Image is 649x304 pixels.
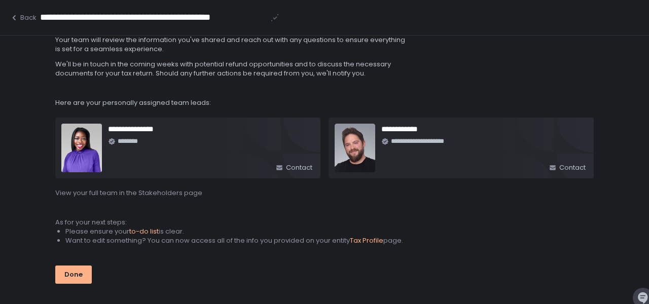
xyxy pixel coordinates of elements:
button: View your full team in the Stakeholders page [55,188,202,198]
button: Back [10,13,37,22]
button: Done [55,265,92,284]
span: to-do list [129,226,159,236]
span: Please ensure your is clear. [65,226,184,236]
div: Done [64,270,83,279]
span: We'll be in touch in the coming weeks with potential refund opportunities and to discuss the nece... [55,60,406,78]
span: As for your next steps: [55,217,127,227]
span: Tax Profile [350,236,383,245]
span: Based on the details you provided during onboarding, we've carefully selected a team to support y... [55,26,406,54]
span: Here are your personally assigned team leads: [55,98,594,107]
span: Want to edit something? You can now access all of the info you provided on your entity page. [65,236,403,245]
